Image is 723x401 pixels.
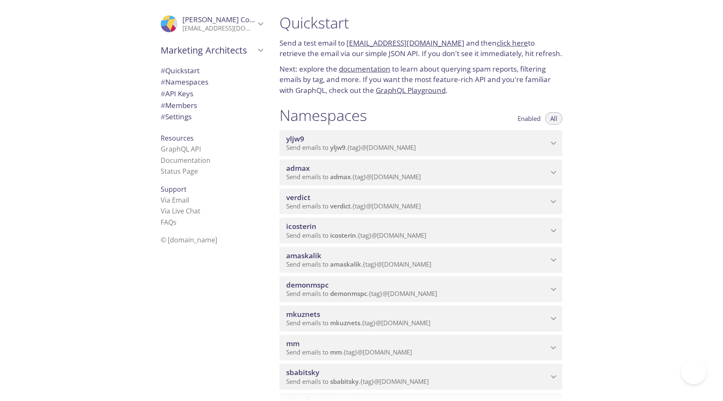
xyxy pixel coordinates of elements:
[330,202,351,210] span: verdict
[346,38,464,48] a: [EMAIL_ADDRESS][DOMAIN_NAME]
[497,38,528,48] a: click here
[286,172,421,181] span: Send emails to . {tag} @[DOMAIN_NAME]
[330,377,359,386] span: sbabitsky
[279,364,562,390] div: sbabitsky namespace
[161,89,165,98] span: #
[161,44,255,56] span: Marketing Architects
[286,231,426,239] span: Send emails to . {tag} @[DOMAIN_NAME]
[161,66,200,75] span: Quickstart
[279,64,562,96] p: Next: explore the to learn about querying spam reports, filtering emails by tag, and more. If you...
[286,134,304,144] span: yljw9
[161,112,165,121] span: #
[161,100,165,110] span: #
[286,289,437,298] span: Send emails to . {tag} @[DOMAIN_NAME]
[161,206,200,216] a: Via Live Chat
[279,189,562,215] div: verdict namespace
[279,130,562,156] div: yljw9 namespace
[161,167,198,176] a: Status Page
[279,38,562,59] p: Send a test email to and then to retrieve the email via our simple JSON API. If you don't see it ...
[286,260,431,268] span: Send emails to . {tag} @[DOMAIN_NAME]
[286,193,310,202] span: verdict
[154,76,269,88] div: Namespaces
[330,143,346,152] span: yljw9
[154,39,269,61] div: Marketing Architects
[154,88,269,100] div: API Keys
[330,289,367,298] span: demonmspc
[279,306,562,332] div: mkuznets namespace
[154,65,269,77] div: Quickstart
[161,112,192,121] span: Settings
[286,280,329,290] span: demonmspc
[161,218,177,227] a: FAQ
[279,247,562,273] div: amaskalik namespace
[376,85,446,95] a: GraphQL Playground
[182,15,269,24] span: [PERSON_NAME] Costerin
[279,13,562,32] h1: Quickstart
[330,319,360,327] span: mkuznets
[279,106,367,125] h1: Namespaces
[545,112,562,125] button: All
[286,143,416,152] span: Send emails to . {tag} @[DOMAIN_NAME]
[286,368,319,377] span: sbabitsky
[161,100,197,110] span: Members
[154,100,269,111] div: Members
[286,339,300,348] span: mm
[339,64,390,74] a: documentation
[154,10,269,38] div: Ivan Costerin
[279,218,562,244] div: icosterin namespace
[330,260,361,268] span: amaskalik
[161,235,217,244] span: © [DOMAIN_NAME]
[279,159,562,185] div: admax namespace
[279,276,562,302] div: demonmspc namespace
[286,202,421,210] span: Send emails to . {tag} @[DOMAIN_NAME]
[173,218,177,227] span: s
[161,144,201,154] a: GraphQL API
[286,163,310,173] span: admax
[161,89,193,98] span: API Keys
[286,348,412,356] span: Send emails to . {tag} @[DOMAIN_NAME]
[286,377,429,386] span: Send emails to . {tag} @[DOMAIN_NAME]
[161,77,208,87] span: Namespaces
[286,309,320,319] span: mkuznets
[286,221,316,231] span: icosterin
[286,251,321,260] span: amaskalik
[279,335,562,361] div: mm namespace
[161,156,210,165] a: Documentation
[330,172,351,181] span: admax
[286,319,431,327] span: Send emails to . {tag} @[DOMAIN_NAME]
[161,66,165,75] span: #
[182,24,255,33] p: [EMAIL_ADDRESS][DOMAIN_NAME]
[161,134,194,143] span: Resources
[161,185,187,194] span: Support
[513,112,546,125] button: Enabled
[330,348,342,356] span: mm
[330,231,356,239] span: icosterin
[154,111,269,123] div: Team Settings
[681,359,706,384] iframe: Help Scout Beacon - Open
[161,195,189,205] a: Via Email
[161,77,165,87] span: #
